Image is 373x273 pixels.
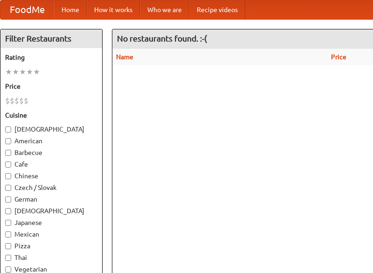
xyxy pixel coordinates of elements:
input: Czech / Slovak [5,185,11,191]
label: German [5,195,97,204]
h5: Cuisine [5,111,97,120]
li: $ [14,96,19,106]
a: Name [116,53,133,61]
li: ★ [26,67,33,77]
label: Chinese [5,171,97,181]
li: ★ [19,67,26,77]
input: Chinese [5,173,11,179]
li: $ [5,96,10,106]
a: FoodMe [0,0,54,19]
label: [DEMOGRAPHIC_DATA] [5,206,97,216]
label: Czech / Slovak [5,183,97,192]
a: Who we are [140,0,189,19]
h5: Rating [5,53,97,62]
label: Pizza [5,241,97,251]
label: American [5,136,97,146]
a: Recipe videos [189,0,245,19]
input: Cafe [5,161,11,168]
input: [DEMOGRAPHIC_DATA] [5,126,11,133]
label: [DEMOGRAPHIC_DATA] [5,125,97,134]
input: [DEMOGRAPHIC_DATA] [5,208,11,214]
input: Thai [5,255,11,261]
label: Cafe [5,160,97,169]
label: Thai [5,253,97,262]
input: American [5,138,11,144]
a: Price [331,53,346,61]
li: $ [19,96,24,106]
ng-pluralize: No restaurants found. :-( [117,34,207,43]
a: How it works [87,0,140,19]
input: German [5,196,11,203]
input: Pizza [5,243,11,249]
h4: Filter Restaurants [0,29,102,48]
label: Japanese [5,218,97,227]
input: Mexican [5,231,11,238]
input: Japanese [5,220,11,226]
h5: Price [5,82,97,91]
label: Barbecue [5,148,97,157]
li: $ [10,96,14,106]
li: $ [24,96,28,106]
li: ★ [33,67,40,77]
input: Barbecue [5,150,11,156]
input: Vegetarian [5,266,11,273]
label: Mexican [5,230,97,239]
a: Home [54,0,87,19]
li: ★ [5,67,12,77]
li: ★ [12,67,19,77]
